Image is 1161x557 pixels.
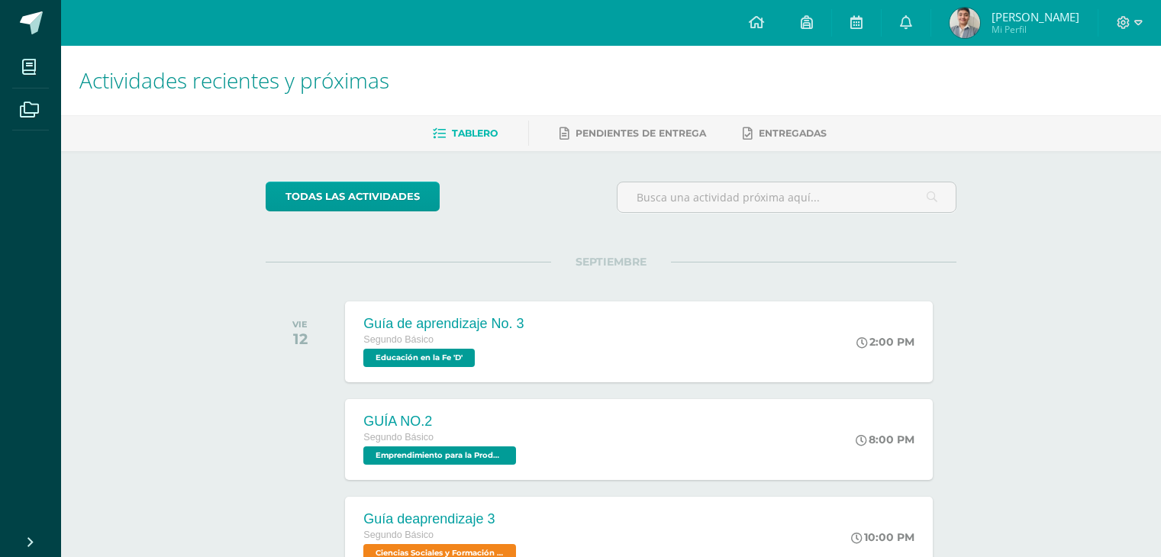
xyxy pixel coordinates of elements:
[363,530,434,540] span: Segundo Básico
[851,530,914,544] div: 10:00 PM
[363,349,475,367] span: Educación en la Fe 'D'
[856,335,914,349] div: 2:00 PM
[292,330,308,348] div: 12
[452,127,498,139] span: Tablero
[856,433,914,446] div: 8:00 PM
[363,316,524,332] div: Guía de aprendizaje No. 3
[743,121,827,146] a: Entregadas
[79,66,389,95] span: Actividades recientes y próximas
[363,432,434,443] span: Segundo Básico
[433,121,498,146] a: Tablero
[551,255,671,269] span: SEPTIEMBRE
[560,121,706,146] a: Pendientes de entrega
[759,127,827,139] span: Entregadas
[950,8,980,38] img: e306a5293da9fbab03f1608eafc4c57d.png
[618,182,956,212] input: Busca una actividad próxima aquí...
[363,511,520,527] div: Guía deaprendizaje 3
[266,182,440,211] a: todas las Actividades
[363,334,434,345] span: Segundo Básico
[576,127,706,139] span: Pendientes de entrega
[992,9,1079,24] span: [PERSON_NAME]
[363,414,520,430] div: GUÍA NO.2
[992,23,1079,36] span: Mi Perfil
[292,319,308,330] div: VIE
[363,446,516,465] span: Emprendimiento para la Productividad 'D'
